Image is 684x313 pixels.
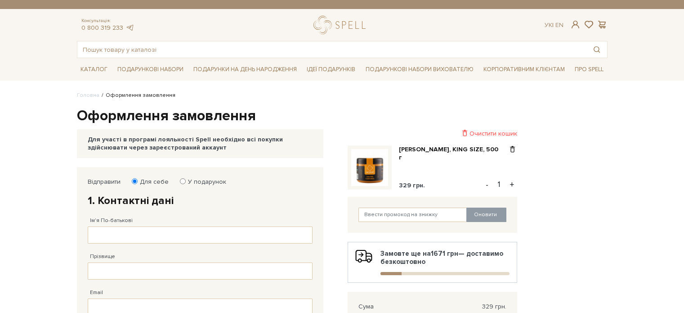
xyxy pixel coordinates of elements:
[77,92,99,99] a: Головна
[431,249,458,258] b: 1671 грн
[399,181,425,189] span: 329 грн.
[134,178,169,186] label: Для себе
[466,208,506,222] button: Оновити
[303,63,359,77] a: Ідеї подарунків
[77,107,608,126] h1: Оформлення замовлення
[77,41,586,58] input: Пошук товару у каталозі
[90,253,115,261] label: Прізвище
[355,249,510,275] div: Замовте ще на — доставимо безкоштовно
[180,178,186,184] input: У подарунок
[99,91,175,100] li: Оформлення замовлення
[182,178,226,186] label: У подарунок
[362,62,477,77] a: Подарункові набори вихователю
[313,16,370,34] a: logo
[88,136,313,152] div: Для участі в програмі лояльності Spell необхідно всі покупки здійснювати через зареєстрований акк...
[399,145,508,162] a: [PERSON_NAME], KING SIZE, 500 г
[81,18,134,24] span: Консультація:
[88,194,313,208] h2: 1. Контактні дані
[77,63,111,77] a: Каталог
[483,178,492,191] button: -
[480,62,568,77] a: Корпоративним клієнтам
[571,63,607,77] a: Про Spell
[552,21,554,29] span: |
[482,303,506,311] span: 329 грн.
[555,21,563,29] a: En
[88,178,121,186] label: Відправити
[351,149,388,186] img: Солона карамель, KING SIZE, 500 г
[90,217,133,225] label: Ім'я По-батькові
[190,63,300,77] a: Подарунки на День народження
[132,178,138,184] input: Для себе
[358,208,467,222] input: Ввести промокод на знижку
[125,24,134,32] a: telegram
[114,63,187,77] a: Подарункові набори
[545,21,563,29] div: Ук
[586,41,607,58] button: Пошук товару у каталозі
[507,178,517,191] button: +
[348,129,517,138] div: Очистити кошик
[358,303,374,311] span: Сума
[90,289,103,297] label: Email
[81,24,123,32] a: 0 800 319 233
